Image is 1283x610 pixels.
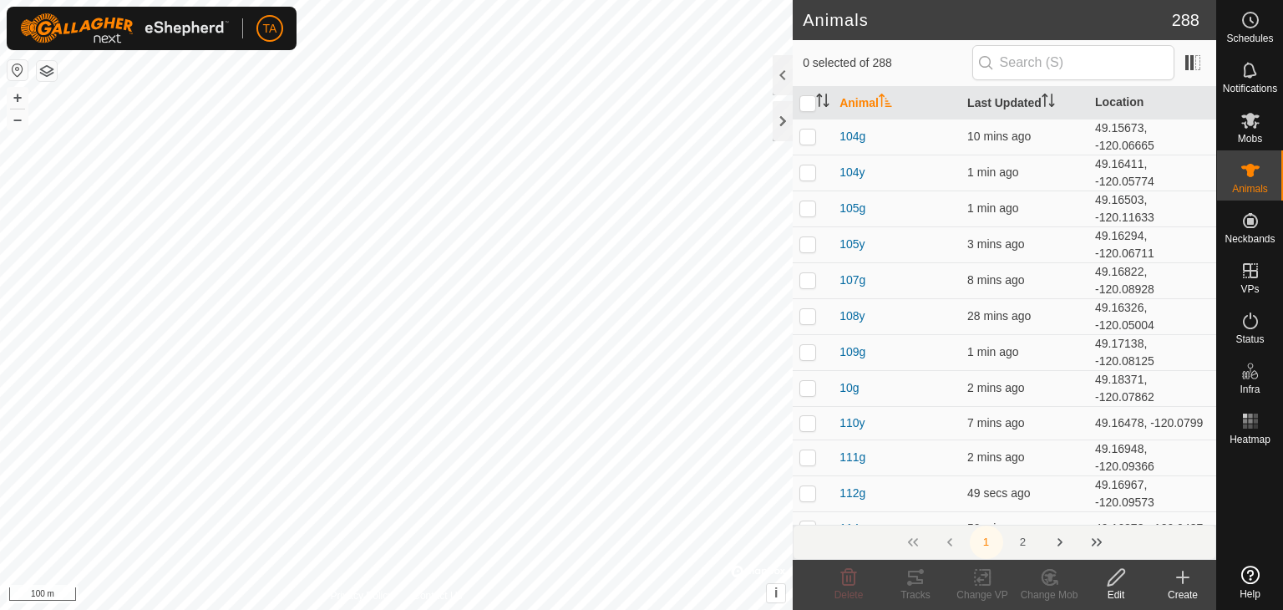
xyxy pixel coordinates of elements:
span: 109g [839,343,865,361]
td: 49.16948, -120.09366 [1088,440,1216,475]
span: 288 [1172,8,1199,33]
td: 49.16326, -120.05004 [1088,298,1216,334]
span: 23 Sept 2025, 7:29 pm [967,521,1031,535]
span: 23 Sept 2025, 7:51 pm [967,309,1031,323]
td: 49.16278, -120.0487 [1088,511,1216,545]
td: 49.16822, -120.08928 [1088,262,1216,298]
span: Animals [1232,184,1268,194]
button: 1 [970,526,1003,559]
div: Change VP [949,587,1016,602]
span: Notifications [1223,84,1277,94]
span: TA [263,20,277,38]
span: 23 Sept 2025, 8:18 pm [967,345,1018,358]
div: Create [1149,587,1216,602]
span: 114g [839,520,865,537]
div: Edit [1083,587,1149,602]
div: Change Mob [1016,587,1083,602]
span: Schedules [1226,33,1273,43]
button: i [767,584,785,602]
th: Animal [833,87,961,119]
span: 110y [839,414,865,432]
span: Status [1235,334,1264,344]
span: 23 Sept 2025, 8:17 pm [967,450,1024,464]
a: Privacy Policy [331,588,393,603]
span: VPs [1240,284,1259,294]
span: Infra [1240,384,1260,394]
p-sorticon: Activate to sort [1042,96,1055,109]
span: 111g [839,449,865,466]
span: 104y [839,164,865,181]
td: 49.16411, -120.05774 [1088,155,1216,191]
span: i [774,586,778,600]
span: 108y [839,308,865,325]
span: 112g [839,485,865,502]
span: 104g [839,128,865,145]
td: 49.17138, -120.08125 [1088,334,1216,370]
span: 23 Sept 2025, 8:16 pm [967,237,1024,251]
span: Help [1240,589,1260,599]
p-sorticon: Activate to sort [879,96,892,109]
span: Neckbands [1225,234,1275,244]
span: Mobs [1238,134,1262,144]
td: 49.16503, -120.11633 [1088,191,1216,226]
span: 105g [839,200,865,217]
a: Help [1217,559,1283,606]
button: + [8,88,28,108]
span: 10g [839,379,859,397]
td: 49.16478, -120.0799 [1088,406,1216,440]
td: 49.16294, -120.06711 [1088,226,1216,262]
span: Delete [834,589,864,601]
button: Map Layers [37,61,57,81]
th: Location [1088,87,1216,119]
td: 49.18371, -120.07862 [1088,370,1216,406]
a: Contact Us [413,588,462,603]
span: 105y [839,236,865,253]
td: 49.15673, -120.06665 [1088,119,1216,155]
img: Gallagher Logo [20,13,229,43]
span: 23 Sept 2025, 8:17 pm [967,381,1024,394]
button: Next Page [1043,526,1077,559]
span: 107g [839,272,865,289]
span: 23 Sept 2025, 8:11 pm [967,273,1024,287]
span: 0 selected of 288 [803,54,971,72]
input: Search (S) [972,45,1174,80]
h2: Animals [803,10,1172,30]
button: 2 [1007,526,1040,559]
td: 49.16967, -120.09573 [1088,475,1216,511]
span: 23 Sept 2025, 8:19 pm [967,486,1031,500]
button: Reset Map [8,60,28,80]
span: 23 Sept 2025, 8:09 pm [967,130,1031,143]
span: 23 Sept 2025, 8:18 pm [967,165,1018,179]
span: Heatmap [1230,435,1270,445]
button: – [8,109,28,130]
div: Tracks [882,587,949,602]
span: 23 Sept 2025, 8:12 pm [967,416,1024,430]
p-sorticon: Activate to sort [816,96,829,109]
span: 23 Sept 2025, 8:18 pm [967,201,1018,215]
th: Last Updated [961,87,1088,119]
button: Last Page [1080,526,1113,559]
